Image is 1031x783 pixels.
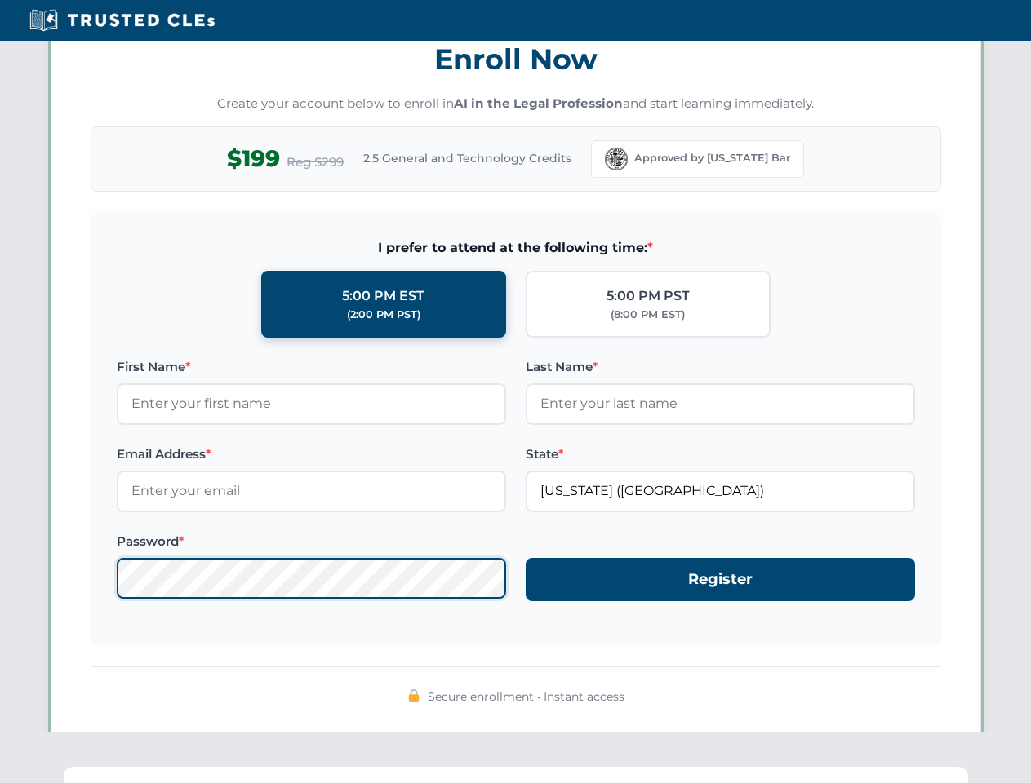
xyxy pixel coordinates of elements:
[526,445,915,464] label: State
[607,285,690,307] div: 5:00 PM PST
[611,307,685,323] div: (8:00 PM EST)
[117,237,915,259] span: I prefer to attend at the following time:
[342,285,424,307] div: 5:00 PM EST
[117,383,506,424] input: Enter your first name
[117,445,506,464] label: Email Address
[227,140,280,177] span: $199
[526,357,915,377] label: Last Name
[363,149,571,167] span: 2.5 General and Technology Credits
[117,357,506,377] label: First Name
[526,558,915,601] button: Register
[454,95,623,111] strong: AI in the Legal Profession
[526,383,915,424] input: Enter your last name
[605,148,628,170] img: Florida Bar
[287,153,344,172] span: Reg $299
[91,33,941,85] h3: Enroll Now
[526,471,915,511] input: Florida (FL)
[117,532,506,551] label: Password
[407,689,420,702] img: 🔒
[24,8,220,33] img: Trusted CLEs
[634,150,790,166] span: Approved by [US_STATE] Bar
[117,471,506,511] input: Enter your email
[428,688,624,706] span: Secure enrollment • Instant access
[91,95,941,113] p: Create your account below to enroll in and start learning immediately.
[347,307,420,323] div: (2:00 PM PST)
